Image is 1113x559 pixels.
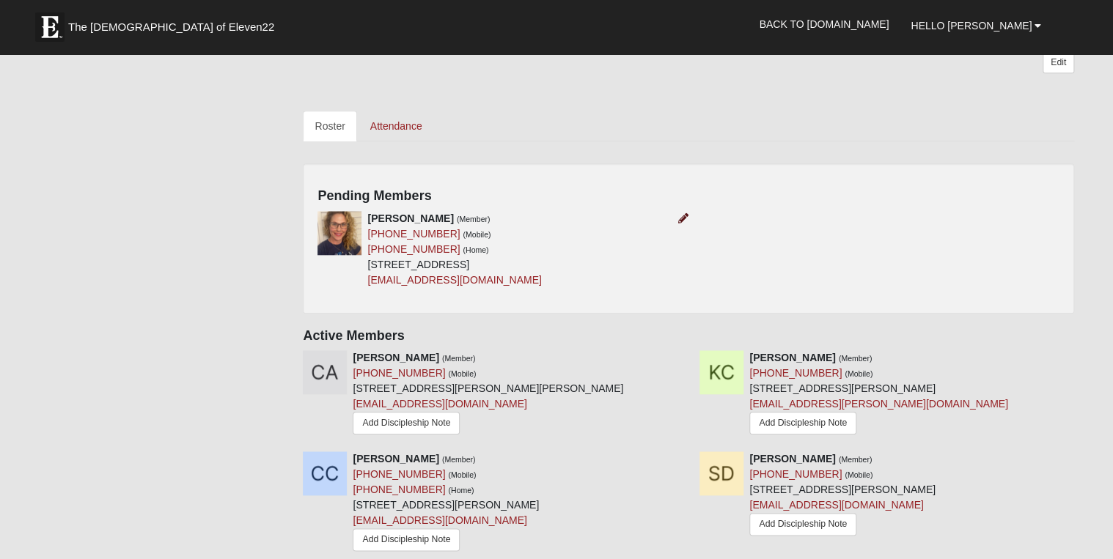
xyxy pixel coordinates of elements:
a: The [DEMOGRAPHIC_DATA] of Eleven22 [28,5,321,42]
a: [EMAIL_ADDRESS][DOMAIN_NAME] [367,274,541,286]
h4: Active Members [303,328,1074,344]
a: [PHONE_NUMBER] [749,468,842,480]
small: (Mobile) [448,470,476,479]
img: Eleven22 logo [35,12,65,42]
a: [EMAIL_ADDRESS][DOMAIN_NAME] [749,499,923,511]
a: Add Discipleship Note [353,528,460,551]
small: (Mobile) [845,470,873,479]
small: (Home) [448,486,474,495]
span: The [DEMOGRAPHIC_DATA] of Eleven22 [68,20,274,34]
h4: Pending Members [317,188,1059,204]
small: (Mobile) [448,369,476,378]
a: [PHONE_NUMBER] [367,243,460,255]
small: (Mobile) [845,369,873,378]
strong: [PERSON_NAME] [749,453,835,464]
a: Hello [PERSON_NAME] [900,7,1052,44]
a: [EMAIL_ADDRESS][DOMAIN_NAME] [353,398,526,410]
small: (Member) [442,455,476,464]
a: [PHONE_NUMBER] [353,367,445,379]
small: (Member) [457,215,491,223]
a: [PHONE_NUMBER] [749,367,842,379]
div: [STREET_ADDRESS][PERSON_NAME] [749,451,936,539]
div: [STREET_ADDRESS] [367,211,541,288]
strong: [PERSON_NAME] [749,352,835,363]
a: [PHONE_NUMBER] [353,484,445,495]
strong: [PERSON_NAME] [353,453,438,464]
small: (Member) [839,455,873,464]
small: (Member) [442,354,476,363]
a: [EMAIL_ADDRESS][DOMAIN_NAME] [353,514,526,526]
a: Roster [303,111,356,141]
strong: [PERSON_NAME] [353,352,438,363]
div: [STREET_ADDRESS][PERSON_NAME][PERSON_NAME] [353,350,623,440]
a: Add Discipleship Note [749,513,856,536]
a: Attendance [359,111,434,141]
span: Hello [PERSON_NAME] [911,20,1032,32]
a: Add Discipleship Note [749,412,856,434]
a: [PHONE_NUMBER] [353,468,445,480]
div: [STREET_ADDRESS][PERSON_NAME] [749,350,1007,440]
a: [PHONE_NUMBER] [367,228,460,240]
strong: [PERSON_NAME] [367,212,453,224]
a: Back to [DOMAIN_NAME] [748,6,900,42]
small: (Member) [839,354,873,363]
div: [STREET_ADDRESS][PERSON_NAME] [353,451,539,555]
small: (Home) [463,245,488,254]
a: Edit [1043,52,1074,73]
a: Add Discipleship Note [353,412,460,434]
a: [EMAIL_ADDRESS][PERSON_NAME][DOMAIN_NAME] [749,398,1007,410]
small: (Mobile) [463,230,491,239]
